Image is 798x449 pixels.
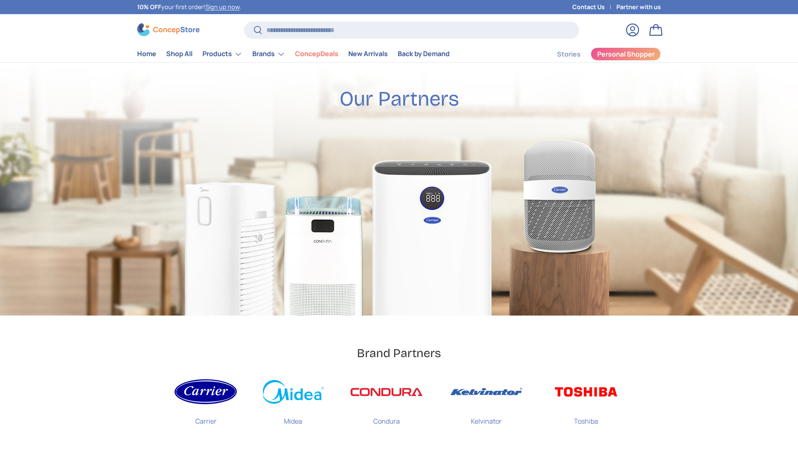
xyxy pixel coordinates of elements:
[252,46,285,62] a: Brands
[137,3,161,11] strong: 10% OFF
[195,410,217,426] p: Carrier
[197,46,247,62] summary: Products
[373,410,400,426] p: Condura
[597,51,655,57] span: Personal Shopper
[557,46,581,62] a: Stories
[137,46,450,62] nav: Primary
[166,46,192,62] a: Shop All
[349,374,424,433] a: Condura
[205,3,239,11] a: Sign up now
[284,410,302,426] p: Midea
[175,374,237,433] a: Carrier
[137,46,156,62] a: Home
[537,46,661,62] nav: Secondary
[137,23,199,36] img: ConcepStore
[247,46,290,62] summary: Brands
[449,374,524,433] a: Kelvinator
[340,86,459,112] h2: Our Partners
[137,2,241,12] p: your first order! .
[549,374,623,433] a: Toshiba
[616,2,661,12] a: Partner with us
[348,46,388,62] a: New Arrivals
[591,47,661,61] a: Personal Shopper
[262,374,324,433] a: Midea
[295,46,338,62] a: ConcepDeals
[572,2,616,12] a: Contact Us
[574,410,598,426] p: Toshiba
[357,345,441,361] h2: Brand Partners
[202,46,242,62] a: Products
[471,410,502,426] p: Kelvinator
[398,46,450,62] a: Back by Demand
